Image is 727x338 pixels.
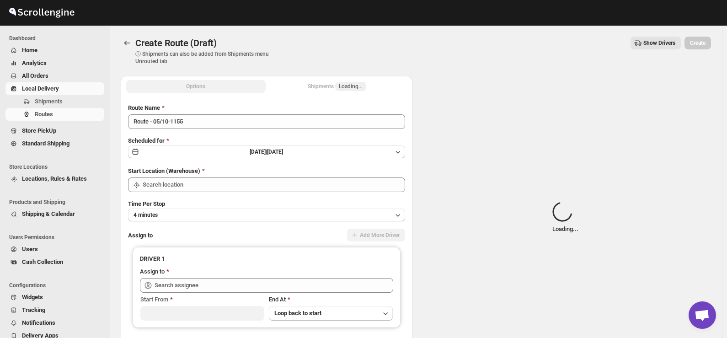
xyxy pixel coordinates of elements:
button: Cash Collection [5,256,104,268]
button: Loop back to start [269,306,393,321]
span: Locations, Rules & Rates [22,175,87,182]
p: ⓘ Shipments can also be added from Shipments menu Unrouted tab [135,50,279,65]
span: [DATE] | [250,149,267,155]
button: Home [5,44,104,57]
input: Eg: Bengaluru Route [128,114,405,129]
span: Assign to [128,232,153,239]
span: Create Route (Draft) [135,38,217,48]
button: Locations, Rules & Rates [5,172,104,185]
span: Time Per Stop [128,200,165,207]
h3: DRIVER 1 [140,254,393,263]
div: End At [269,295,393,304]
span: [DATE] [267,149,283,155]
span: Users Permissions [9,234,105,241]
span: Show Drivers [643,39,675,47]
input: Search assignee [155,278,393,293]
button: [DATE]|[DATE] [128,145,405,158]
button: Show Drivers [631,37,681,49]
span: Dashboard [9,35,105,42]
div: Assign to [140,267,165,276]
button: 4 minutes [128,209,405,221]
span: Users [22,246,38,252]
span: Products and Shipping [9,199,105,206]
span: Analytics [22,59,47,66]
button: Widgets [5,291,104,304]
button: Routes [5,108,104,121]
span: Route Name [128,104,160,111]
span: Start Location (Warehouse) [128,167,200,174]
span: Loading... [339,83,363,90]
span: Shipping & Calendar [22,210,75,217]
div: Open chat [689,301,716,329]
span: Store PickUp [22,127,56,134]
button: Routes [121,37,134,49]
span: Configurations [9,282,105,289]
span: Routes [35,111,53,118]
button: Selected Shipments [267,80,407,93]
span: Home [22,47,37,54]
span: Scheduled for [128,137,165,144]
button: All Orders [5,70,104,82]
span: Widgets [22,294,43,300]
button: Shipments [5,95,104,108]
span: Shipments [35,98,63,105]
span: Options [186,83,205,90]
span: Local Delivery [22,85,59,92]
div: Shipments [308,82,366,91]
span: Standard Shipping [22,140,69,147]
button: Users [5,243,104,256]
button: Notifications [5,317,104,329]
input: Search location [143,177,405,192]
button: All Route Options [126,80,266,93]
span: Notifications [22,319,55,326]
button: Tracking [5,304,104,317]
span: All Orders [22,72,48,79]
span: Loop back to start [274,310,321,317]
span: Start From [140,296,168,303]
button: Analytics [5,57,104,70]
span: Cash Collection [22,258,63,265]
div: Loading... [552,202,578,234]
span: Tracking [22,306,45,313]
button: Shipping & Calendar [5,208,104,220]
span: Store Locations [9,163,105,171]
span: 4 minutes [134,211,158,219]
